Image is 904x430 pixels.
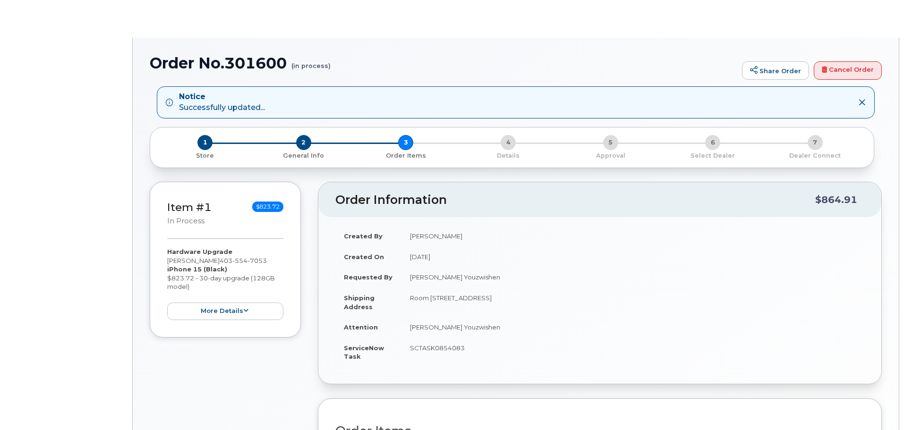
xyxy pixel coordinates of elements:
[162,152,249,160] p: Store
[401,287,864,317] td: Room [STREET_ADDRESS]
[401,337,864,367] td: SCTASK0854083
[344,323,378,331] strong: Attention
[167,201,212,214] a: Item #1
[253,150,355,160] a: 2 General Info
[742,61,809,80] a: Share Order
[401,226,864,246] td: [PERSON_NAME]
[167,248,232,255] strong: Hardware Upgrade
[344,344,384,361] strong: ServiceNow Task
[344,294,375,311] strong: Shipping Address
[167,265,227,273] strong: iPhone 15 (Black)
[179,92,265,113] div: Successfully updated...
[335,194,815,207] h2: Order Information
[344,232,383,240] strong: Created By
[256,152,351,160] p: General Info
[815,191,857,209] div: $864.91
[179,92,265,102] strong: Notice
[344,273,392,281] strong: Requested By
[220,257,267,264] span: 403
[158,150,253,160] a: 1 Store
[232,257,247,264] span: 554
[814,61,882,80] a: Cancel Order
[401,246,864,267] td: [DATE]
[167,217,205,225] small: in process
[296,135,311,150] span: 2
[252,202,283,212] span: $823.72
[167,247,283,320] div: [PERSON_NAME] $823.72 - 30-day upgrade (128GB model)
[150,55,737,71] h1: Order No.301600
[197,135,213,150] span: 1
[291,55,331,69] small: (in process)
[247,257,267,264] span: 7053
[401,317,864,337] td: [PERSON_NAME] Youzwishen
[344,253,384,261] strong: Created On
[401,267,864,287] td: [PERSON_NAME] Youzwishen
[167,303,283,320] button: more details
